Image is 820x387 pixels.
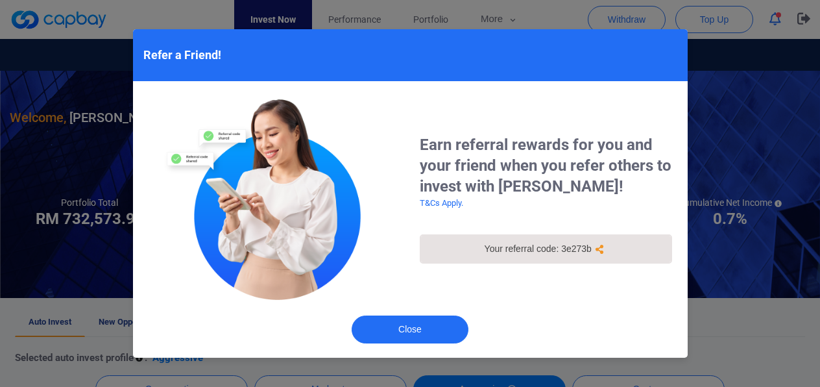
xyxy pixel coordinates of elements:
button: Your referral code: 3e273b [420,234,672,264]
button: Close [352,316,468,343]
img: Referral [149,97,401,303]
a: T&Cs Apply. [420,198,463,208]
div: Your referral code: 3e273b [437,242,655,256]
h5: Refer a Friend! [143,47,221,63]
span: Earn referral rewards for you and your friend when you refer others to invest with [PERSON_NAME]! [420,136,671,195]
